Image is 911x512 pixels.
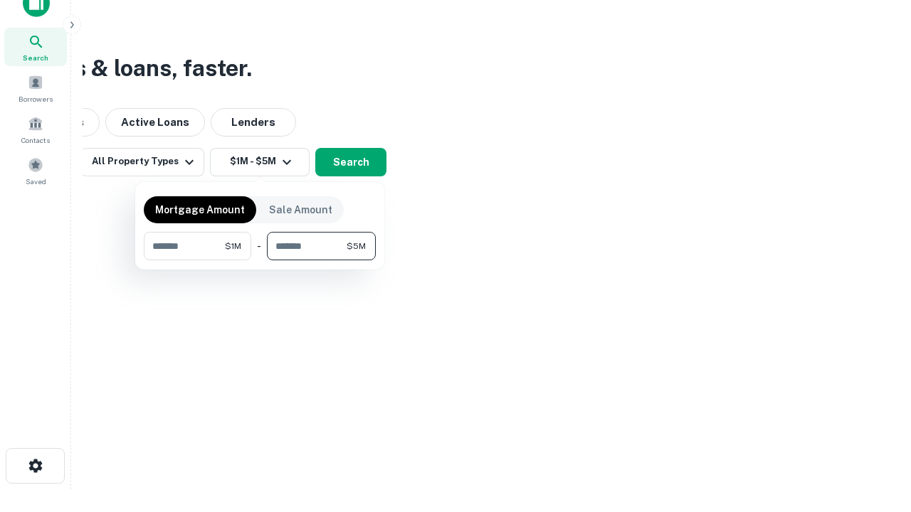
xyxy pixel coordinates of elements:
[269,202,332,218] p: Sale Amount
[225,240,241,252] span: $1M
[155,202,245,218] p: Mortgage Amount
[257,232,261,260] div: -
[840,398,911,466] iframe: Chat Widget
[347,240,366,252] span: $5M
